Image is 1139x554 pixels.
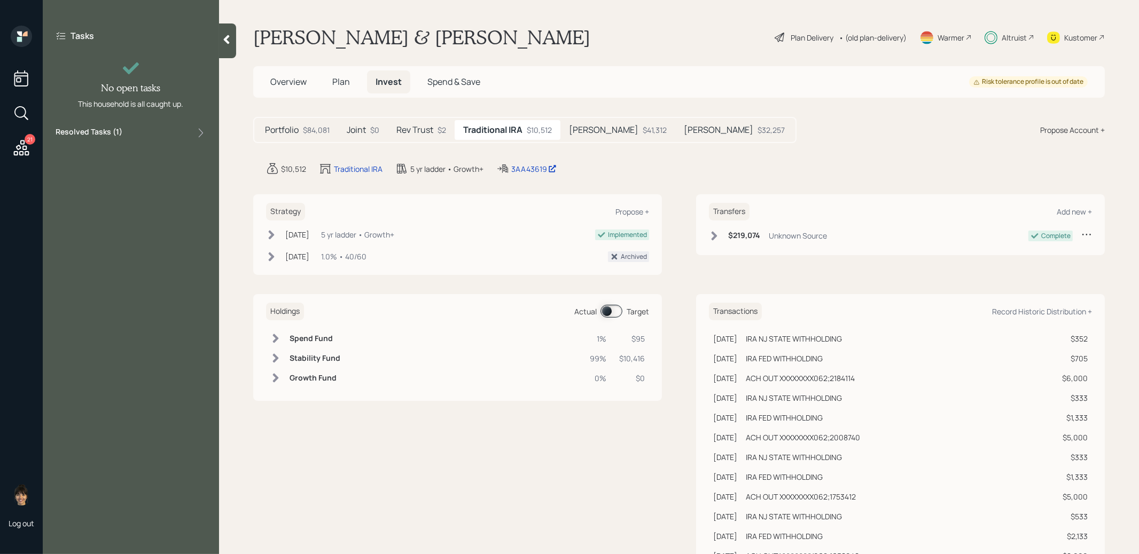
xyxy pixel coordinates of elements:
div: ACH OUT XXXXXXXX062;2008740 [746,432,860,443]
div: IRA NJ STATE WITHHOLDING [746,452,842,463]
div: Traditional IRA [334,163,383,175]
div: ACH OUT XXXXXXXX062;1753412 [746,491,856,502]
h5: Portfolio [265,125,299,135]
div: $0 [619,373,645,384]
div: $0 [370,124,379,136]
div: $41,312 [643,124,667,136]
div: [DATE] [713,491,737,502]
div: Implemented [608,230,647,240]
label: Resolved Tasks ( 1 ) [56,126,122,139]
span: Invest [376,76,402,88]
h5: [PERSON_NAME] [569,125,638,135]
div: This household is all caught up. [79,98,184,109]
div: 1.0% • 40/60 [321,251,366,262]
h5: Traditional IRA [463,125,522,135]
h6: Stability Fund [290,354,340,363]
label: Tasks [71,30,94,42]
div: IRA FED WITHHOLDING [746,471,823,482]
div: IRA FED WITHHOLDING [746,412,823,423]
div: Risk tolerance profile is out of date [973,77,1083,86]
div: Propose Account + [1040,124,1105,136]
h6: Transfers [709,203,750,220]
div: [DATE] [713,353,737,364]
div: [DATE] [285,229,309,240]
div: $705 [1058,353,1088,364]
div: 5 yr ladder • Growth+ [410,163,483,175]
div: Add new + [1057,207,1092,217]
h5: Rev Trust [396,125,433,135]
div: 21 [25,134,35,145]
div: IRA NJ STATE WITHHOLDING [746,333,842,344]
div: [DATE] [713,373,737,384]
div: [DATE] [713,333,737,344]
h4: No open tasks [102,82,161,94]
div: [DATE] [713,471,737,482]
div: $333 [1058,452,1088,463]
div: Actual [574,306,597,317]
img: treva-nostdahl-headshot.png [11,484,32,505]
h6: Spend Fund [290,334,340,343]
div: Propose + [615,207,649,217]
span: Overview [270,76,307,88]
div: Archived [621,252,647,262]
div: [DATE] [285,251,309,262]
div: $333 [1058,392,1088,403]
div: $2 [438,124,446,136]
div: ACH OUT XXXXXXXX062;2184114 [746,373,855,384]
div: $5,000 [1058,491,1088,502]
div: Record Historic Distribution + [992,306,1092,316]
div: 99% [590,353,606,364]
div: IRA FED WITHHOLDING [746,353,823,364]
span: Spend & Save [427,76,480,88]
div: $6,000 [1058,373,1088,384]
div: [DATE] [713,531,737,542]
div: $1,333 [1058,471,1088,482]
div: Warmer [938,32,964,43]
div: $533 [1058,511,1088,522]
h6: Holdings [266,303,304,320]
div: 3AA43619 [511,163,557,175]
h6: $219,074 [728,231,760,240]
div: Kustomer [1064,32,1097,43]
div: Log out [9,518,34,528]
div: Plan Delivery [791,32,833,43]
div: [DATE] [713,392,737,403]
div: $1,333 [1058,412,1088,423]
h5: [PERSON_NAME] [684,125,753,135]
h6: Growth Fund [290,374,340,383]
div: Unknown Source [769,230,827,241]
div: $84,081 [303,124,330,136]
h6: Transactions [709,303,762,320]
div: $352 [1058,333,1088,344]
div: Altruist [1002,32,1027,43]
div: • (old plan-delivery) [839,32,907,43]
h1: [PERSON_NAME] & [PERSON_NAME] [253,26,590,49]
div: IRA FED WITHHOLDING [746,531,823,542]
div: [DATE] [713,412,737,423]
div: $10,416 [619,353,645,364]
div: 1% [590,333,606,344]
div: 5 yr ladder • Growth+ [321,229,394,240]
div: Target [627,306,649,317]
div: $2,133 [1058,531,1088,542]
div: 0% [590,373,606,384]
div: [DATE] [713,432,737,443]
span: Plan [332,76,350,88]
div: $10,512 [527,124,552,136]
div: [DATE] [713,511,737,522]
div: $32,257 [758,124,785,136]
div: IRA NJ STATE WITHHOLDING [746,511,842,522]
h6: Strategy [266,203,305,220]
div: $95 [619,333,645,344]
h5: Joint [347,125,366,135]
div: IRA NJ STATE WITHHOLDING [746,392,842,403]
div: $10,512 [281,163,306,175]
div: Complete [1041,231,1071,241]
div: $5,000 [1058,432,1088,443]
div: [DATE] [713,452,737,463]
